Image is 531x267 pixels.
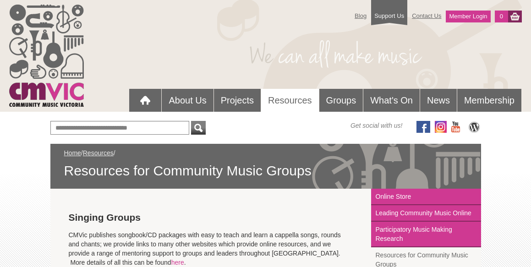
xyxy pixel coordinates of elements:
img: cmvic_logo.png [9,5,84,107]
img: icon-instagram.png [435,121,447,133]
a: Groups [319,89,363,112]
a: Home [64,149,81,157]
p: CMVic publishes songbook/CD packages with easy to teach and learn a cappella songs, rounds and ch... [69,230,353,267]
a: Contact Us [407,8,446,24]
a: Membership [457,89,521,112]
a: Resources [83,149,114,157]
span: Resources for Community Music Groups [64,162,467,180]
a: Member Login [446,11,490,22]
a: About Us [162,89,213,112]
a: Online Store [371,189,481,205]
a: here [171,259,184,266]
span: Get social with us! [350,121,403,130]
a: What's On [363,89,420,112]
a: Leading Community Music Online [371,205,481,222]
div: / / [64,148,467,180]
a: Blog [350,8,371,24]
h3: Singing Groups [69,212,353,223]
a: News [420,89,457,112]
a: Resources [261,89,319,112]
img: CMVic Blog [467,121,481,133]
a: Projects [214,89,261,112]
a: Participatory Music Making Research [371,222,481,247]
a: 0 [495,11,508,22]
